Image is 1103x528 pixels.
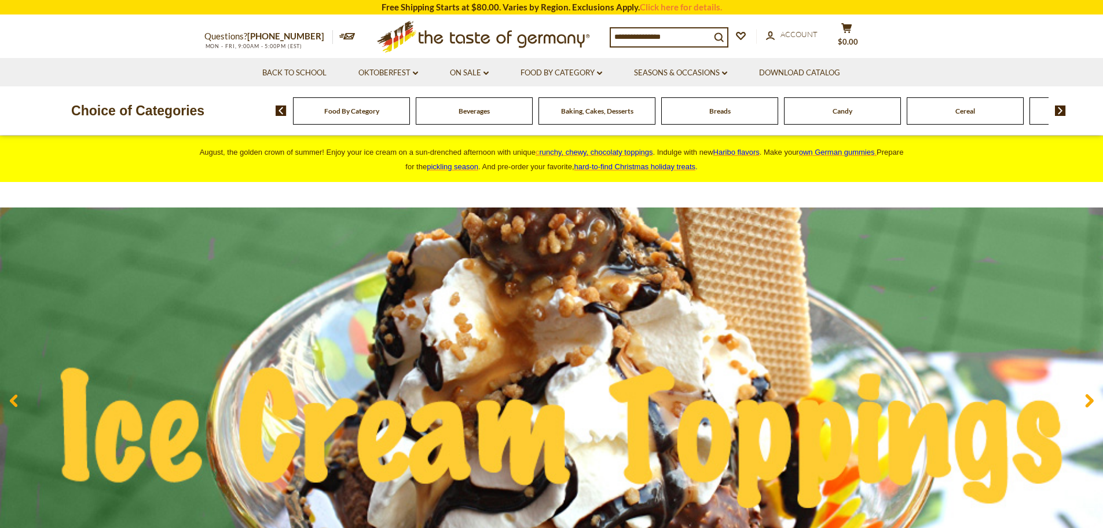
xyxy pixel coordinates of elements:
[709,107,731,115] a: Breads
[536,148,653,156] a: crunchy, chewy, chocolaty toppings
[539,148,653,156] span: runchy, chewy, chocolaty toppings
[459,107,490,115] a: Beverages
[574,162,698,171] span: .
[574,162,696,171] a: hard-to-find Christmas holiday treats
[838,37,858,46] span: $0.00
[799,148,877,156] a: own German gummies.
[561,107,633,115] a: Baking, Cakes, Desserts
[955,107,975,115] a: Cereal
[358,67,418,79] a: Oktoberfest
[799,148,875,156] span: own German gummies
[247,31,324,41] a: [PHONE_NUMBER]
[324,107,379,115] a: Food By Category
[204,29,333,44] p: Questions?
[262,67,327,79] a: Back to School
[450,67,489,79] a: On Sale
[634,67,727,79] a: Seasons & Occasions
[713,148,760,156] a: Haribo flavors
[640,2,722,12] a: Click here for details.
[276,105,287,116] img: previous arrow
[766,28,818,41] a: Account
[759,67,840,79] a: Download Catalog
[1055,105,1066,116] img: next arrow
[780,30,818,39] span: Account
[427,162,478,171] a: pickling season
[200,148,904,171] span: August, the golden crown of summer! Enjoy your ice cream on a sun-drenched afternoon with unique ...
[521,67,602,79] a: Food By Category
[830,23,864,52] button: $0.00
[833,107,852,115] a: Candy
[204,43,303,49] span: MON - FRI, 9:00AM - 5:00PM (EST)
